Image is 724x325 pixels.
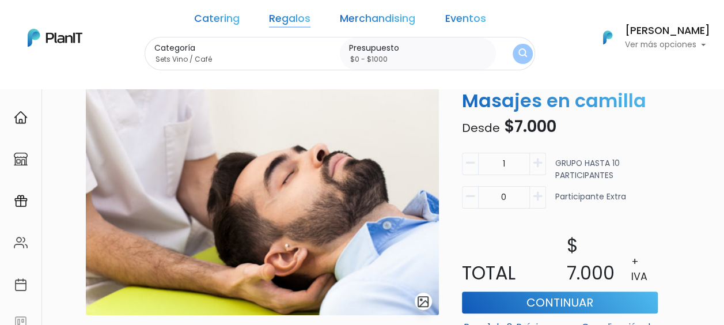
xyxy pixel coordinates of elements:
[555,157,658,182] p: GRUPO HASTA 10 PARTICIPANTES
[595,25,620,50] img: PlanIt Logo
[349,42,491,54] label: Presupuesto
[625,41,710,49] p: Ver más opciones
[86,66,439,315] img: masaje_camilla.jpg
[625,26,710,36] h6: [PERSON_NAME]
[518,48,527,59] img: search_button-432b6d5273f82d61273b3651a40e1bd1b912527efae98b1b7a1b2c0702e16a8d.svg
[154,42,335,54] label: Categoría
[455,259,560,287] p: Total
[14,152,28,166] img: marketplace-4ceaa7011d94191e9ded77b95e3339b90024bf715f7c57f8cf31f2d8c509eaba.svg
[567,232,631,287] p: $ 7.000
[340,14,415,28] a: Merchandising
[14,194,28,208] img: campaigns-02234683943229c281be62815700db0a1741e53638e28bf9629b52c665b00959.svg
[269,14,310,28] a: Regalos
[555,191,626,213] p: Participante extra
[194,14,240,28] a: Catering
[504,115,556,138] span: $7.000
[416,295,430,308] img: gallery-light
[588,22,710,52] button: PlanIt Logo [PERSON_NAME] Ver más opciones
[455,87,665,115] p: Masajes en camilla
[14,278,28,292] img: calendar-87d922413cdce8b2cf7b7f5f62616a5cf9e4887200fb71536465627b3292af00.svg
[59,11,166,33] div: ¿Necesitás ayuda?
[462,292,658,313] button: Continuar
[445,14,486,28] a: Eventos
[28,29,82,47] img: PlanIt Logo
[14,236,28,250] img: people-662611757002400ad9ed0e3c099ab2801c6687ba6c219adb57efc949bc21e19d.svg
[631,254,658,285] p: + IVA
[14,111,28,124] img: home-e721727adea9d79c4d83392d1f703f7f8bce08238fde08b1acbfd93340b81755.svg
[462,120,500,136] span: Desde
